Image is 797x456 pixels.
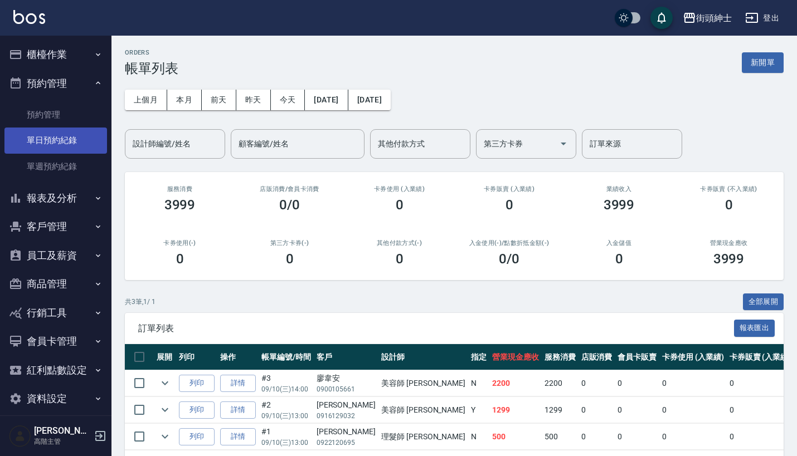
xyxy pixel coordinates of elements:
[743,293,784,311] button: 全部展開
[261,438,311,448] p: 09/10 (三) 13:00
[179,375,215,392] button: 列印
[317,372,376,384] div: 廖韋安
[579,344,615,370] th: 店販消費
[579,397,615,423] td: 0
[4,356,107,385] button: 紅利點數設定
[358,185,441,193] h2: 卡券使用 (入業績)
[542,370,579,396] td: 2200
[9,425,31,447] img: Person
[4,40,107,69] button: 櫃檯作業
[317,384,376,394] p: 0900105661
[317,399,376,411] div: [PERSON_NAME]
[4,154,107,179] a: 單週預約紀錄
[378,370,468,396] td: 美容師 [PERSON_NAME]
[220,375,256,392] a: 詳情
[615,251,623,267] h3: 0
[179,428,215,445] button: 列印
[157,401,173,418] button: expand row
[734,320,775,337] button: 報表匯出
[468,239,551,247] h2: 入金使用(-) /點數折抵金額(-)
[4,212,107,241] button: 客戶管理
[220,401,256,419] a: 詳情
[650,7,673,29] button: save
[279,197,300,213] h3: 0/0
[248,239,331,247] h2: 第三方卡券(-)
[125,90,167,110] button: 上個月
[734,322,775,333] a: 報表匯出
[577,185,660,193] h2: 業績收入
[396,251,404,267] h3: 0
[138,185,221,193] h3: 服務消費
[305,90,348,110] button: [DATE]
[176,344,217,370] th: 列印
[261,411,311,421] p: 09/10 (三) 13:00
[167,90,202,110] button: 本月
[259,370,314,396] td: #3
[555,135,572,153] button: Open
[317,438,376,448] p: 0922120695
[742,57,784,67] a: 新開單
[727,344,794,370] th: 卡券販賣 (入業績)
[468,424,489,450] td: N
[259,344,314,370] th: 帳單編號/時間
[615,344,659,370] th: 會員卡販賣
[125,49,178,56] h2: ORDERS
[659,370,727,396] td: 0
[713,251,745,267] h3: 3999
[727,370,794,396] td: 0
[489,424,542,450] td: 500
[687,239,770,247] h2: 營業現金應收
[499,251,519,267] h3: 0 /0
[157,375,173,391] button: expand row
[164,197,196,213] h3: 3999
[542,397,579,423] td: 1299
[579,370,615,396] td: 0
[659,424,727,450] td: 0
[579,424,615,450] td: 0
[271,90,305,110] button: 今天
[154,344,176,370] th: 展開
[396,197,404,213] h3: 0
[348,90,391,110] button: [DATE]
[261,384,311,394] p: 09/10 (三) 14:00
[34,425,91,437] h5: [PERSON_NAME]
[4,102,107,128] a: 預約管理
[378,424,468,450] td: 理髮師 [PERSON_NAME]
[687,185,770,193] h2: 卡券販賣 (不入業績)
[542,424,579,450] td: 500
[696,11,732,25] div: 街頭紳士
[179,401,215,419] button: 列印
[4,298,107,327] button: 行銷工具
[125,297,155,307] p: 共 3 筆, 1 / 1
[217,344,259,370] th: 操作
[489,370,542,396] td: 2200
[259,424,314,450] td: #1
[468,185,551,193] h2: 卡券販賣 (入業績)
[727,397,794,423] td: 0
[13,10,45,24] img: Logo
[317,426,376,438] div: [PERSON_NAME]
[659,344,727,370] th: 卡券使用 (入業績)
[4,269,107,298] button: 商品管理
[157,428,173,445] button: expand row
[34,437,91,447] p: 高階主管
[125,61,178,76] h3: 帳單列表
[4,384,107,413] button: 資料設定
[4,128,107,153] a: 單日預約紀錄
[604,197,635,213] h3: 3999
[202,90,236,110] button: 前天
[659,397,727,423] td: 0
[317,411,376,421] p: 0916129032
[4,327,107,356] button: 會員卡管理
[286,251,294,267] h3: 0
[138,239,221,247] h2: 卡券使用(-)
[678,7,736,30] button: 街頭紳士
[259,397,314,423] td: #2
[577,239,660,247] h2: 入金儲值
[542,344,579,370] th: 服務消費
[468,344,489,370] th: 指定
[236,90,271,110] button: 昨天
[468,370,489,396] td: N
[176,251,184,267] h3: 0
[138,323,734,334] span: 訂單列表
